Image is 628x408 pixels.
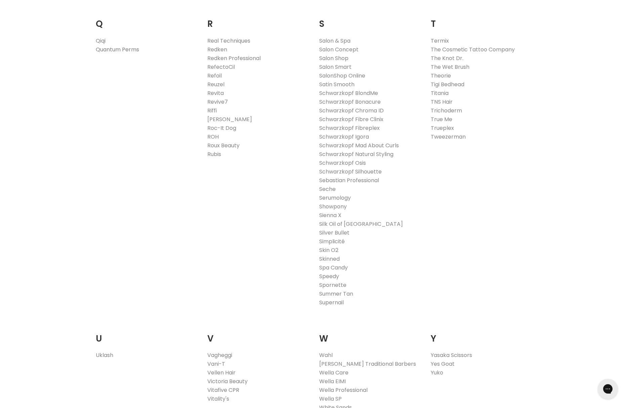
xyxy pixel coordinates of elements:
[319,211,341,219] a: Sienna X
[319,46,359,53] a: Salon Concept
[319,133,369,141] a: Schwarzkopf Igora
[319,8,421,31] h2: S
[207,107,217,114] a: Riffi
[431,360,455,368] a: Yes Goat
[207,63,235,71] a: RefectoCil
[319,377,346,385] a: Wella EIMI
[431,98,453,106] a: TNS Hair
[431,351,472,359] a: Yasaka Scissors
[207,8,309,31] h2: R
[319,369,348,376] a: Wella Care
[431,81,464,88] a: Tigi Bedhead
[207,377,248,385] a: Victoria Beauty
[319,323,421,346] h2: W
[319,89,378,97] a: Schwarzkopf BlondMe
[431,72,451,80] a: Theorie
[207,360,225,368] a: Vani-T
[319,255,340,263] a: Skinned
[319,386,368,394] a: Wella Professional
[431,37,449,45] a: Termix
[96,323,198,346] h2: U
[207,133,219,141] a: ROH
[207,323,309,346] h2: V
[319,238,345,245] a: Simplicité
[319,124,380,132] a: Schwarzkopf Fibreplex
[431,107,462,114] a: Trichoderm
[207,395,229,403] a: Vitality's
[319,290,353,298] a: Summer Tan
[96,46,139,53] a: Quantum Perms
[207,150,221,158] a: Rubis
[319,194,351,202] a: Serumology
[96,8,198,31] h2: Q
[431,124,454,132] a: Trueplex
[319,246,338,254] a: Skin O2
[319,281,346,289] a: Spornette
[431,63,469,71] a: The Wet Brush
[431,46,515,53] a: The Cosmetic Tattoo Company
[319,107,384,114] a: Schwarzkopf Chroma ID
[207,46,227,53] a: Redken
[431,89,449,97] a: Titania
[207,124,236,132] a: Roc-It Dog
[207,89,224,97] a: Revita
[319,150,393,158] a: Schwarzkopf Natural Styling
[207,37,250,45] a: Real Techniques
[319,176,379,184] a: Sebastian Professional
[319,229,349,237] a: Silver Bullet
[319,54,348,62] a: Salon Shop
[431,323,533,346] h2: Y
[319,395,342,403] a: Wella SP
[319,159,366,167] a: Schwarzkopf Osis
[431,8,533,31] h2: T
[431,115,452,123] a: True Me
[319,72,365,80] a: SalonShop Online
[96,351,113,359] a: Uklash
[207,115,252,123] a: [PERSON_NAME]
[319,98,381,106] a: Schwarzkopf Bonacure
[207,72,222,80] a: Refoil
[319,37,350,45] a: Salon & Spa
[319,63,351,71] a: Salon Smart
[319,220,403,228] a: Silk Oil of [GEOGRAPHIC_DATA]
[319,115,383,123] a: Schwarzkopf Fibre Clinix
[207,386,239,394] a: Vitafive CPR
[207,369,236,376] a: Vellen Hair
[594,376,621,401] iframe: Gorgias live chat messenger
[319,299,344,306] a: Supernail
[319,168,382,175] a: Schwarzkopf Silhouette
[319,142,399,149] a: Schwarzkopf Mad About Curls
[207,81,224,88] a: Reuzel
[319,360,416,368] a: [PERSON_NAME] Traditional Barbers
[431,54,463,62] a: The Knot Dr.
[319,351,333,359] a: Wahl
[319,81,354,88] a: Satin Smooth
[319,272,339,280] a: Speedy
[431,369,443,376] a: Yuko
[319,264,348,271] a: Spa Candy
[319,203,347,210] a: Showpony
[319,185,336,193] a: Seche
[431,133,466,141] a: Tweezerman
[207,142,240,149] a: Roux Beauty
[207,351,232,359] a: Vagheggi
[96,37,106,45] a: Qiqi
[207,98,228,106] a: Revive7
[207,54,261,62] a: Redken Professional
